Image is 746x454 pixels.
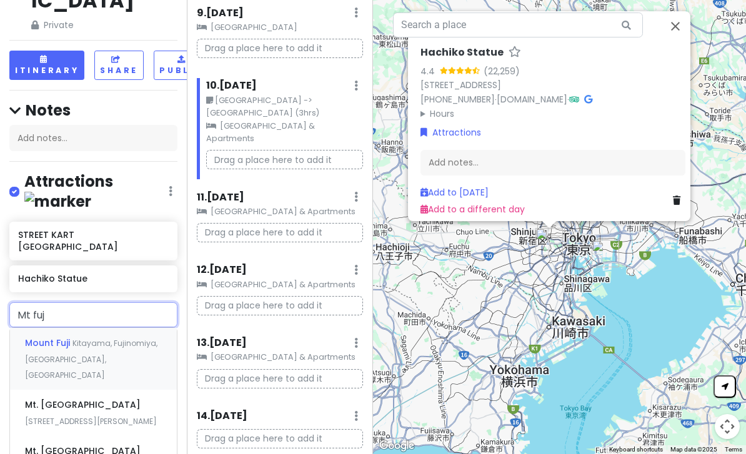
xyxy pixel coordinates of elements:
div: (22,259) [484,64,520,77]
div: STREET KART Tokyo [587,235,624,272]
h6: 12 . [DATE] [197,264,247,277]
button: Keyboard shortcuts [609,445,663,454]
button: Close [660,11,690,41]
p: Drag a place here to add it [197,223,364,242]
div: · · [420,46,685,121]
small: [GEOGRAPHIC_DATA] & Apartments [197,205,364,218]
i: Google Maps [584,95,592,104]
h4: Notes [9,101,177,120]
h6: 13 . [DATE] [197,337,247,350]
a: [STREET_ADDRESS] [420,79,501,91]
button: Itinerary [9,51,84,80]
span: Mt. [GEOGRAPHIC_DATA] [25,398,141,411]
img: marker [24,192,91,211]
a: Add to [DATE] [420,186,489,199]
summary: Hours [420,106,685,120]
h6: 10 . [DATE] [206,79,257,92]
a: Click to see this area on Google Maps [376,438,417,454]
h6: Hachiko Statue [420,46,504,59]
a: [DOMAIN_NAME] [497,93,567,106]
small: [GEOGRAPHIC_DATA] & Apartments [197,351,364,363]
small: [GEOGRAPHIC_DATA] & Apartments [206,120,364,146]
h6: STREET KART [GEOGRAPHIC_DATA] [18,229,168,252]
span: Kitayama, Fujinomiya, [GEOGRAPHIC_DATA], [GEOGRAPHIC_DATA] [25,338,157,380]
button: Publish [154,51,216,80]
span: Map data ©2025 [670,446,717,453]
small: [GEOGRAPHIC_DATA] & Apartments [197,279,364,291]
h6: 9 . [DATE] [197,7,244,20]
h4: Attractions [24,172,169,212]
p: Drag a place here to add it [197,369,364,388]
small: [GEOGRAPHIC_DATA] [197,21,364,34]
p: Drag a place here to add it [197,39,364,58]
p: Drag a place here to add it [197,296,364,315]
img: Google [376,438,417,454]
input: + Add place or address [9,302,177,327]
p: Drag a place here to add it [197,429,364,448]
a: Attractions [420,126,481,139]
a: Delete place [673,194,685,207]
a: Star place [509,46,521,59]
div: 4.4 [420,64,440,77]
i: Tripadvisor [569,95,579,104]
span: Mount Fuji [25,337,72,349]
h6: Hachiko Statue [18,273,168,284]
a: [PHONE_NUMBER] [420,93,495,106]
span: Private [31,18,157,32]
div: Citadines Central Shinjuku Tokyo [532,204,570,241]
div: Hachiko Statue [530,223,568,260]
a: Terms [725,446,742,453]
button: Share [94,51,144,80]
p: Drag a place here to add it [206,150,364,169]
span: [STREET_ADDRESS][PERSON_NAME] [25,416,157,427]
small: [GEOGRAPHIC_DATA] -> [GEOGRAPHIC_DATA] (3hrs) [206,94,364,120]
div: Add notes... [9,125,177,151]
h6: 14 . [DATE] [197,410,247,423]
a: Add to a different day [420,202,525,215]
input: Search a place [393,12,643,37]
div: Add notes... [420,149,685,175]
button: Map camera controls [715,414,740,439]
h6: 11 . [DATE] [197,191,244,204]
